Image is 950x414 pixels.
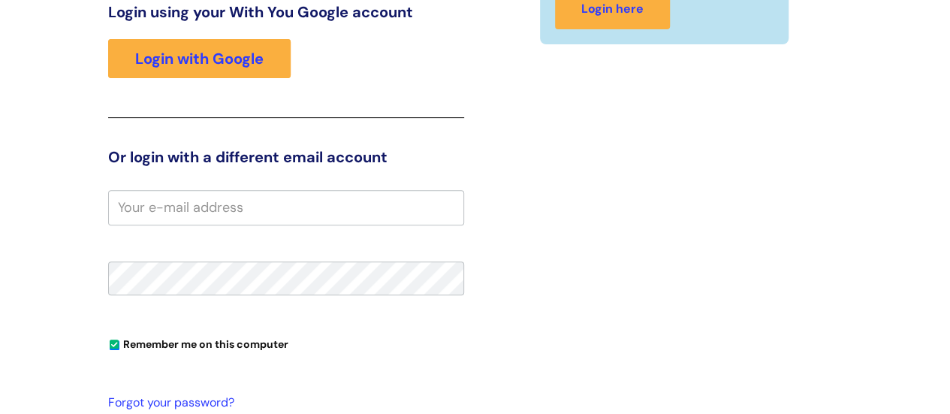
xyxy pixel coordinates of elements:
div: You can uncheck this option if you're logging in from a shared device [108,331,464,355]
a: Forgot your password? [108,392,457,414]
label: Remember me on this computer [108,334,288,351]
a: Login with Google [108,39,291,78]
input: Your e-mail address [108,190,464,225]
h3: Login using your With You Google account [108,3,464,21]
input: Remember me on this computer [110,340,119,350]
h3: Or login with a different email account [108,148,464,166]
